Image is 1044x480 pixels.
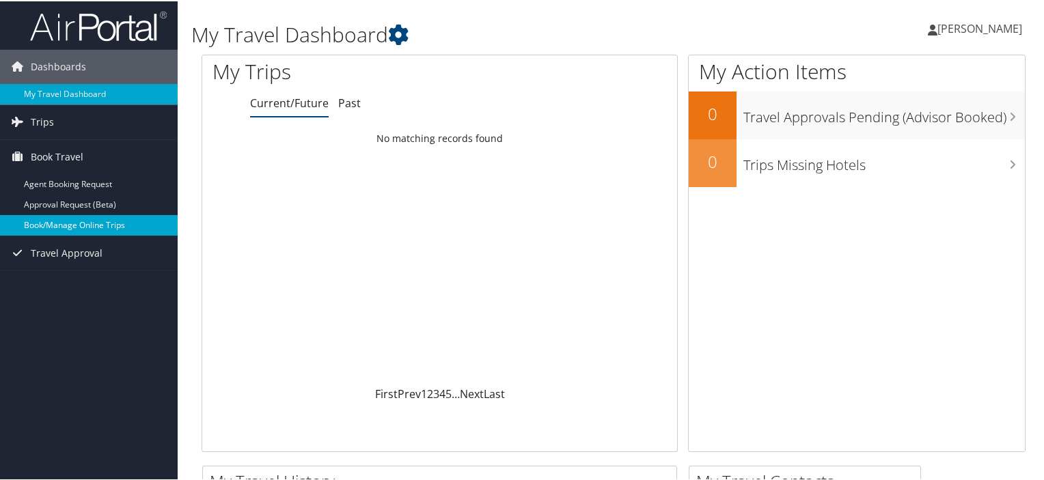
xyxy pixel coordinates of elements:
[30,9,167,41] img: airportal-logo.png
[398,385,421,400] a: Prev
[689,56,1025,85] h1: My Action Items
[433,385,439,400] a: 3
[484,385,505,400] a: Last
[375,385,398,400] a: First
[460,385,484,400] a: Next
[427,385,433,400] a: 2
[31,48,86,83] span: Dashboards
[445,385,452,400] a: 5
[937,20,1022,35] span: [PERSON_NAME]
[31,139,83,173] span: Book Travel
[338,94,361,109] a: Past
[689,90,1025,138] a: 0Travel Approvals Pending (Advisor Booked)
[31,104,54,138] span: Trips
[421,385,427,400] a: 1
[250,94,329,109] a: Current/Future
[439,385,445,400] a: 4
[31,235,102,269] span: Travel Approval
[202,125,677,150] td: No matching records found
[689,101,737,124] h2: 0
[191,19,754,48] h1: My Travel Dashboard
[928,7,1036,48] a: [PERSON_NAME]
[212,56,469,85] h1: My Trips
[743,100,1025,126] h3: Travel Approvals Pending (Advisor Booked)
[689,138,1025,186] a: 0Trips Missing Hotels
[743,147,1025,173] h3: Trips Missing Hotels
[689,149,737,172] h2: 0
[452,385,460,400] span: …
